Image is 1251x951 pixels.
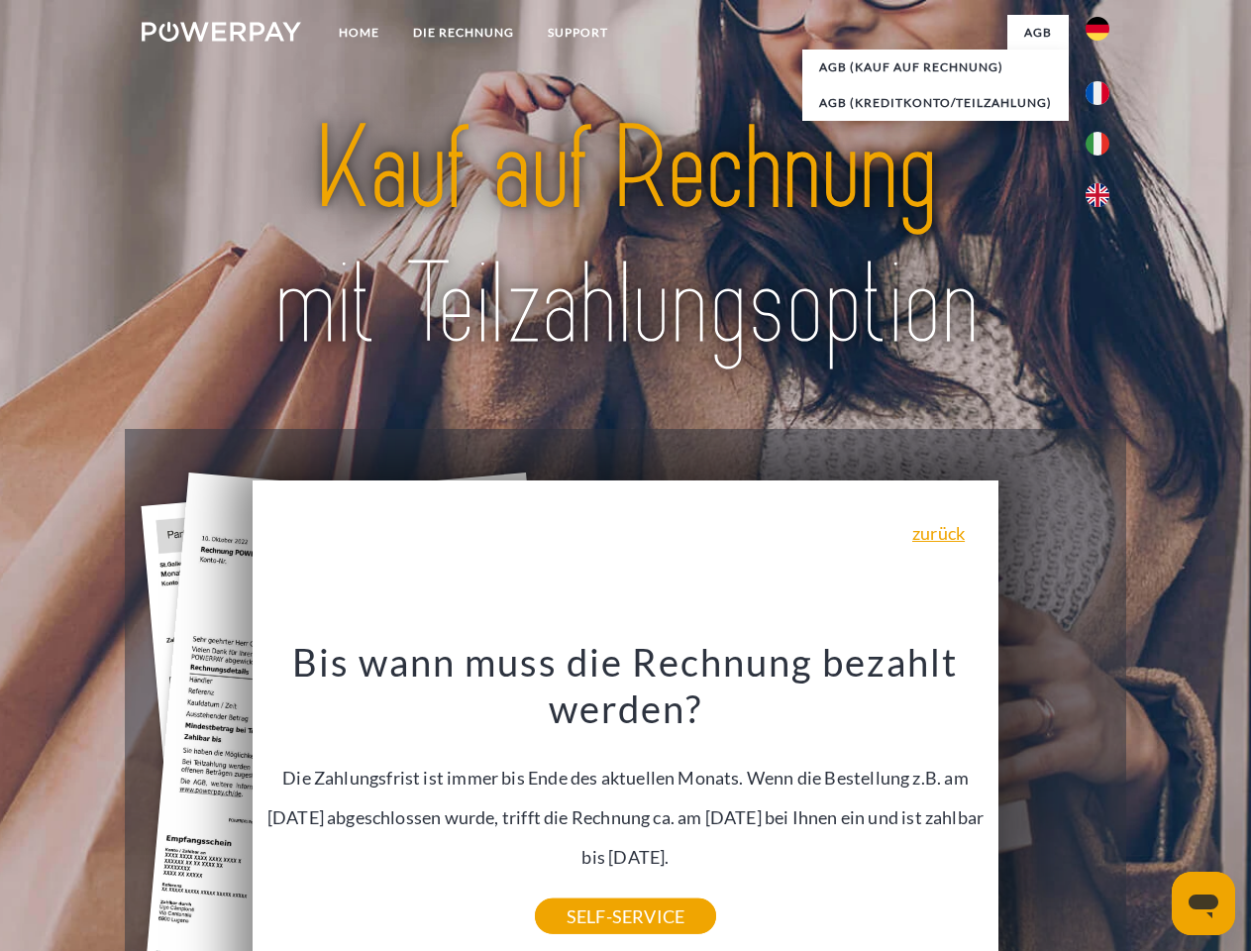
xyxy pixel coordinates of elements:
[802,85,1069,121] a: AGB (Kreditkonto/Teilzahlung)
[912,524,965,542] a: zurück
[1172,872,1235,935] iframe: Schaltfläche zum Öffnen des Messaging-Fensters
[264,638,988,733] h3: Bis wann muss die Rechnung bezahlt werden?
[189,95,1062,379] img: title-powerpay_de.svg
[322,15,396,51] a: Home
[142,22,301,42] img: logo-powerpay-white.svg
[1086,132,1109,156] img: it
[802,50,1069,85] a: AGB (Kauf auf Rechnung)
[264,638,988,916] div: Die Zahlungsfrist ist immer bis Ende des aktuellen Monats. Wenn die Bestellung z.B. am [DATE] abg...
[1007,15,1069,51] a: agb
[535,898,716,934] a: SELF-SERVICE
[396,15,531,51] a: DIE RECHNUNG
[1086,183,1109,207] img: en
[1086,17,1109,41] img: de
[1086,81,1109,105] img: fr
[531,15,625,51] a: SUPPORT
